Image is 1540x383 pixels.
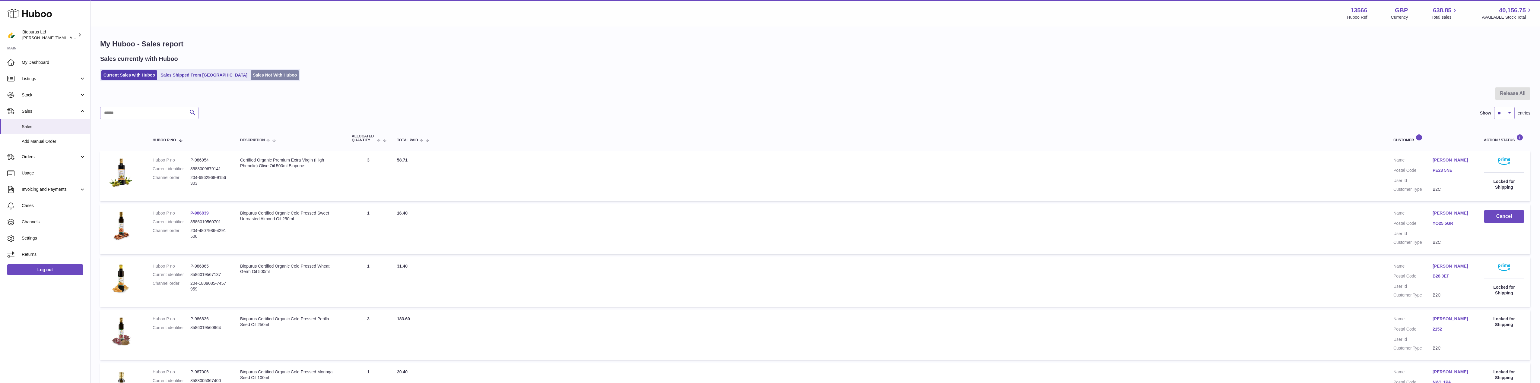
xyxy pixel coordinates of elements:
[106,210,136,240] img: 135661717148042.jpeg
[1518,110,1530,116] span: entries
[1433,263,1472,269] a: [PERSON_NAME]
[106,263,136,294] img: 135661717146972.jpg
[190,272,228,278] dd: 8586019567137
[240,316,340,328] div: Biopurus Certified Organic Cold Pressed Perilla Seed Oil 250ml
[1351,6,1367,14] strong: 13566
[1433,292,1472,298] dd: B2C
[1482,14,1533,20] span: AVAILABLE Stock Total
[352,134,376,142] span: ALLOCATED Quantity
[1433,210,1472,216] a: [PERSON_NAME]
[22,154,79,160] span: Orders
[1433,326,1472,332] a: 2152
[153,325,190,331] dt: Current identifier
[346,151,391,201] td: 3
[240,369,340,381] div: Biopurus Certified Organic Cold Pressed Moringa Seed Oil 100ml
[397,138,418,142] span: Total paid
[1484,316,1524,328] div: Locked for Shipping
[1498,157,1510,165] img: primelogo.png
[22,108,79,114] span: Sales
[1393,326,1433,334] dt: Postal Code
[1393,231,1433,237] dt: User Id
[1484,369,1524,381] div: Locked for Shipping
[153,316,190,322] dt: Huboo P no
[22,29,77,41] div: Biopurus Ltd
[1393,168,1433,175] dt: Postal Code
[240,157,340,169] div: Certified Organic Premium Extra Virgin (High Phenolic) Olive Oil 500ml Biopurus
[153,228,190,239] dt: Channel order
[22,235,86,241] span: Settings
[397,211,408,215] span: 16.40
[22,219,86,225] span: Channels
[1431,14,1458,20] span: Total sales
[22,76,79,82] span: Listings
[1393,316,1433,323] dt: Name
[22,170,86,176] span: Usage
[1433,316,1472,322] a: [PERSON_NAME]
[1480,110,1491,116] label: Show
[1395,6,1408,14] strong: GBP
[1393,337,1433,342] dt: User Id
[1433,369,1472,375] a: [PERSON_NAME]
[153,138,176,142] span: Huboo P no
[1393,210,1433,218] dt: Name
[240,210,340,222] div: Biopurus Certified Organic Cold Pressed Sweet Unroasted Almond Oil 250ml
[1393,134,1472,142] div: Customer
[190,316,228,322] dd: P-986836
[153,281,190,292] dt: Channel order
[1393,345,1433,351] dt: Customer Type
[346,204,391,254] td: 1
[1433,157,1472,163] a: [PERSON_NAME]
[153,166,190,172] dt: Current identifier
[1433,221,1472,226] a: YO25 5GR
[190,325,228,331] dd: 8586019560664
[1393,240,1433,245] dt: Customer Type
[240,263,340,275] div: Biopurus Certified Organic Cold Pressed Wheat Germ Oil 500ml
[1499,6,1526,14] span: 40,156.75
[1484,179,1524,190] div: Locked for Shipping
[397,264,408,268] span: 31.40
[7,30,16,39] img: peter@biopurus.co.uk
[101,70,157,80] a: Current Sales with Huboo
[22,203,86,209] span: Cases
[153,219,190,225] dt: Current identifier
[1482,6,1533,20] a: 40,156.75 AVAILABLE Stock Total
[190,369,228,375] dd: P-987006
[22,139,86,144] span: Add Manual Order
[1433,187,1472,192] dd: B2C
[1433,240,1472,245] dd: B2C
[1433,168,1472,173] a: PE23 5NE
[1433,273,1472,279] a: B28 0EF
[346,310,391,360] td: 3
[22,35,121,40] span: [PERSON_NAME][EMAIL_ADDRESS][DOMAIN_NAME]
[1484,284,1524,296] div: Locked for Shipping
[100,55,178,63] h2: Sales currently with Huboo
[397,316,410,321] span: 183.60
[100,39,1530,49] h1: My Huboo - Sales report
[1433,345,1472,351] dd: B2C
[1393,284,1433,289] dt: User Id
[397,158,408,162] span: 58.71
[1347,14,1367,20] div: Huboo Ref
[7,264,83,275] a: Log out
[153,157,190,163] dt: Huboo P no
[153,272,190,278] dt: Current identifier
[190,281,228,292] dd: 204-1809085-7457959
[22,92,79,98] span: Stock
[1393,221,1433,228] dt: Postal Code
[153,369,190,375] dt: Huboo P no
[22,252,86,257] span: Returns
[240,138,265,142] span: Description
[1391,14,1408,20] div: Currency
[190,228,228,239] dd: 204-4807986-4291506
[1431,6,1458,20] a: 638.85 Total sales
[1393,263,1433,271] dt: Name
[190,166,228,172] dd: 8588009679141
[106,316,136,346] img: 135661717148133.jpg
[106,157,136,187] img: 135661717141437.jpg
[1393,369,1433,376] dt: Name
[346,257,391,307] td: 1
[1393,178,1433,184] dt: User Id
[158,70,249,80] a: Sales Shipped From [GEOGRAPHIC_DATA]
[153,175,190,186] dt: Channel order
[190,263,228,269] dd: P-986865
